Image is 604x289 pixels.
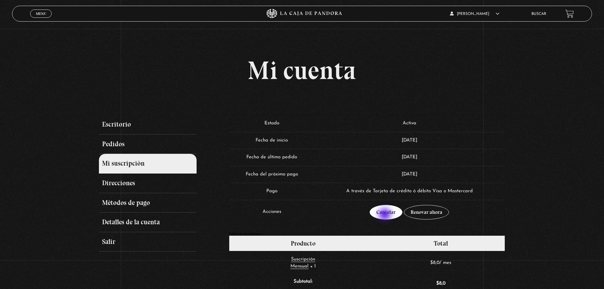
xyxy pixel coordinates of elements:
a: View your shopping cart [565,10,574,18]
span: $ [436,281,439,286]
a: Suscripción Mensual [290,257,315,269]
a: Renovar ahora [404,205,449,220]
a: Cancelar [370,205,402,220]
td: Estado [229,115,314,132]
a: Buscar [531,12,546,16]
a: Salir [99,232,196,252]
a: Mi suscripción [99,154,196,174]
span: A través de Tarjeta de crédito ó débito Visa o Mastercard [346,189,473,194]
strong: × 1 [310,264,316,269]
td: / mes [377,251,505,275]
a: Pedidos [99,135,196,154]
td: Acciones [229,200,314,224]
td: [DATE] [314,132,504,149]
a: Escritorio [99,115,196,135]
span: Cerrar [34,17,49,22]
span: [PERSON_NAME] [450,12,499,16]
a: Métodos de pago [99,193,196,213]
td: Pago [229,183,314,200]
span: Menu [36,12,46,16]
th: Total [377,236,505,251]
a: Detalles de la cuenta [99,213,196,232]
a: Direcciones [99,174,196,193]
td: Fecha del próximo pago [229,166,314,183]
h1: Mi cuenta [99,58,505,83]
span: 8,0 [436,281,445,286]
nav: Páginas de cuenta [99,115,221,252]
span: $ [430,260,433,265]
h2: Totales de suscripciones [229,232,505,235]
span: Suscripción [291,257,315,262]
td: Activa [314,115,504,132]
td: [DATE] [314,149,504,166]
th: Producto [229,236,377,251]
td: Fecha de último pedido [229,149,314,166]
td: [DATE] [314,166,504,183]
span: 8,0 [430,260,439,265]
td: Fecha de inicio [229,132,314,149]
